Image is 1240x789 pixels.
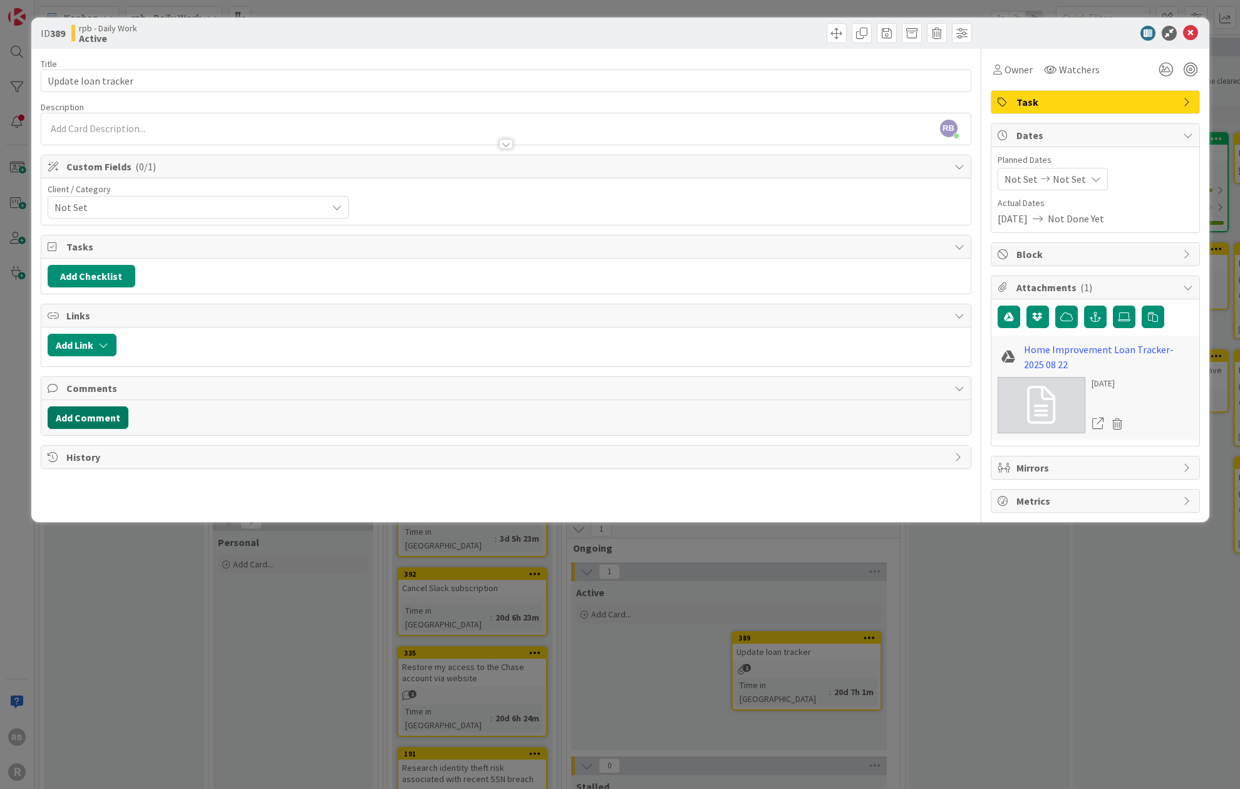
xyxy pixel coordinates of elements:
[66,381,948,396] span: Comments
[54,199,321,216] span: Not Set
[66,450,948,465] span: History
[48,185,349,193] div: Client / Category
[79,23,137,33] span: rpb - Daily Work
[940,120,958,137] span: RB
[1092,416,1105,432] a: Open
[66,239,948,254] span: Tasks
[66,159,948,174] span: Custom Fields
[1016,95,1177,110] span: Task
[79,33,137,43] b: Active
[48,406,128,429] button: Add Comment
[1024,342,1192,372] a: Home Improvement Loan Tracker-2025 08 22
[41,101,84,113] span: Description
[41,26,65,41] span: ID
[50,27,65,39] b: 389
[998,211,1028,226] span: [DATE]
[1016,247,1177,262] span: Block
[998,153,1193,167] span: Planned Dates
[1016,460,1177,475] span: Mirrors
[48,265,135,287] button: Add Checklist
[1059,62,1100,77] span: Watchers
[1092,377,1128,390] div: [DATE]
[41,58,57,70] label: Title
[1080,281,1092,294] span: ( 1 )
[1016,493,1177,508] span: Metrics
[66,308,948,323] span: Links
[998,197,1193,210] span: Actual Dates
[1016,128,1177,143] span: Dates
[1053,172,1086,187] span: Not Set
[1005,62,1033,77] span: Owner
[1016,280,1177,295] span: Attachments
[1048,211,1104,226] span: Not Done Yet
[1005,172,1038,187] span: Not Set
[48,334,116,356] button: Add Link
[41,70,971,92] input: type card name here...
[135,160,156,173] span: ( 0/1 )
